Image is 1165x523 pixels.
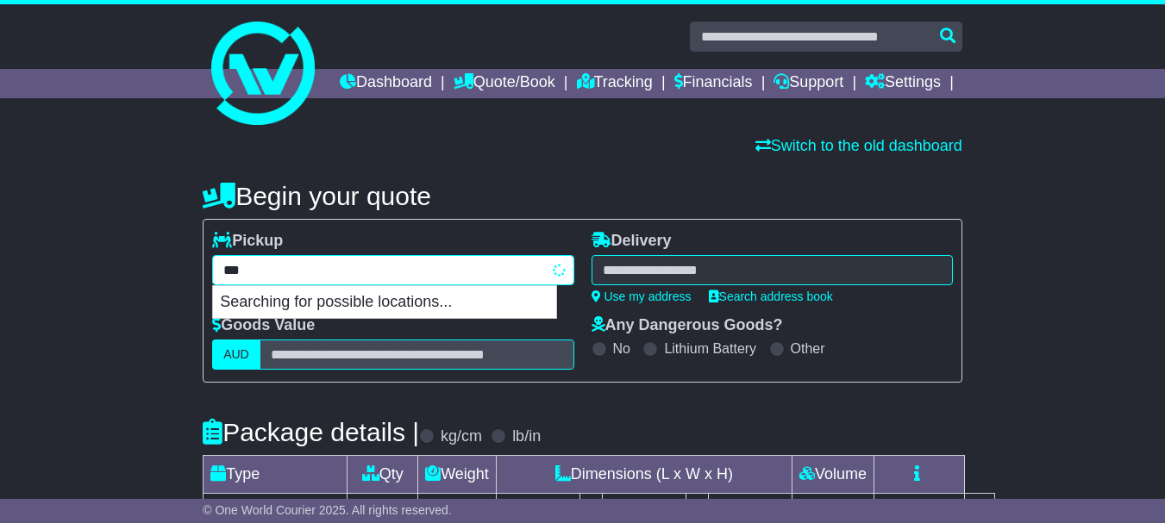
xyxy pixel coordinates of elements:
[212,255,573,285] typeahead: Please provide city
[213,286,556,319] p: Searching for possible locations...
[791,340,825,357] label: Other
[709,290,833,303] a: Search address book
[592,290,692,303] a: Use my address
[212,339,260,370] label: AUD
[755,137,962,154] a: Switch to the old dashboard
[592,232,672,251] label: Delivery
[203,503,452,517] span: © One World Courier 2025. All rights reserved.
[212,316,315,335] label: Goods Value
[865,69,941,98] a: Settings
[496,456,792,494] td: Dimensions (L x W x H)
[204,456,348,494] td: Type
[203,418,419,446] h4: Package details |
[512,427,541,446] label: lb/in
[348,456,418,494] td: Qty
[592,316,783,335] label: Any Dangerous Goods?
[774,69,843,98] a: Support
[203,182,962,210] h4: Begin your quote
[613,340,630,357] label: No
[340,69,432,98] a: Dashboard
[454,69,555,98] a: Quote/Book
[212,232,283,251] label: Pickup
[577,69,653,98] a: Tracking
[418,456,497,494] td: Weight
[441,427,482,446] label: kg/cm
[792,456,874,494] td: Volume
[674,69,753,98] a: Financials
[664,340,756,357] label: Lithium Battery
